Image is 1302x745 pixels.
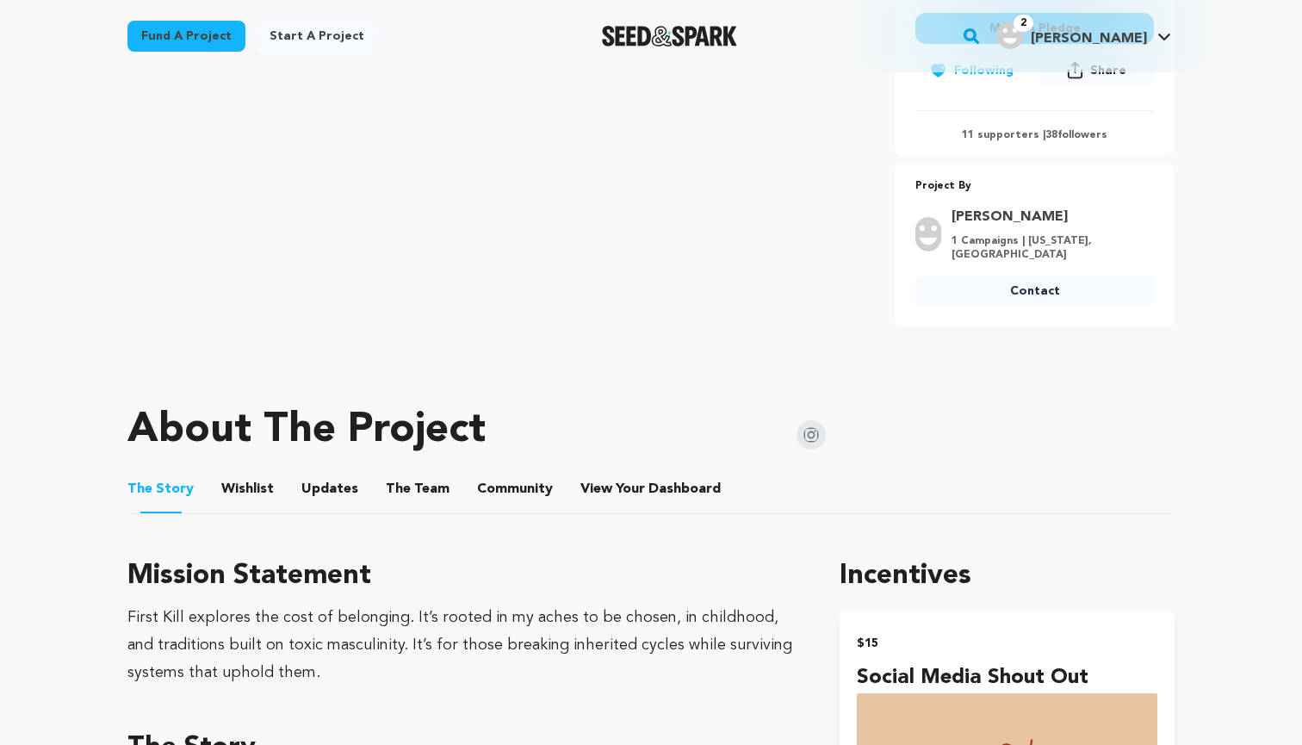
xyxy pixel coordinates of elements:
[580,479,724,500] span: Your
[952,234,1144,262] p: 1 Campaigns | [US_STATE], [GEOGRAPHIC_DATA]
[857,662,1157,693] h4: Social Media Shout Out
[797,420,826,450] img: Seed&Spark Instagram Icon
[477,479,553,500] span: Community
[993,18,1175,49] a: Fleming F.'s Profile
[127,479,194,500] span: Story
[301,479,358,500] span: Updates
[602,26,737,47] img: Seed&Spark Logo Dark Mode
[580,479,724,500] a: ViewYourDashboard
[952,207,1144,227] a: Goto Fleming Faith profile
[386,479,411,500] span: The
[386,479,449,500] span: Team
[648,479,721,500] span: Dashboard
[127,556,798,597] h3: Mission Statement
[915,177,1154,196] p: Project By
[127,604,798,686] div: First Kill explores the cost of belonging. It’s rooted in my aches to be chosen, in childhood, an...
[1031,32,1147,46] span: [PERSON_NAME]
[996,22,1024,49] img: user.png
[993,18,1175,54] span: Fleming F.'s Profile
[915,276,1154,307] a: Contact
[256,21,378,52] a: Start a project
[127,21,245,52] a: Fund a project
[915,217,941,251] img: user.png
[996,22,1147,49] div: Fleming F.'s Profile
[127,479,152,500] span: The
[1040,54,1154,93] span: Share
[602,26,737,47] a: Seed&Spark Homepage
[1045,130,1057,140] span: 38
[127,410,486,451] h1: About The Project
[221,479,274,500] span: Wishlist
[857,631,1157,655] h2: $15
[1014,15,1033,32] span: 2
[915,128,1154,142] p: 11 supporters | followers
[840,556,1175,597] h1: Incentives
